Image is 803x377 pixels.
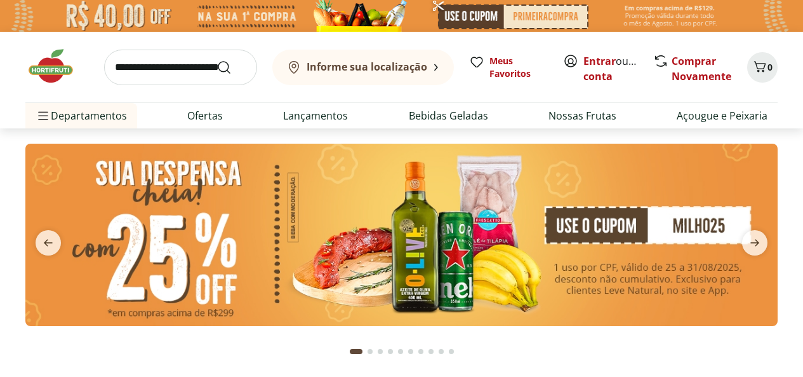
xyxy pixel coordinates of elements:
b: Informe sua localização [307,60,427,74]
button: Go to page 7 from fs-carousel [416,336,426,367]
button: Go to page 9 from fs-carousel [436,336,446,367]
a: Criar conta [583,54,653,83]
a: Bebidas Geladas [409,108,488,123]
a: Ofertas [187,108,223,123]
button: previous [25,230,71,256]
span: ou [583,53,640,84]
a: Entrar [583,54,616,68]
button: next [732,230,778,256]
button: Go to page 10 from fs-carousel [446,336,456,367]
img: Hortifruti [25,47,89,85]
button: Carrinho [747,52,778,83]
button: Current page from fs-carousel [347,336,365,367]
button: Go to page 8 from fs-carousel [426,336,436,367]
a: Meus Favoritos [469,55,548,80]
span: Departamentos [36,100,127,131]
button: Go to page 4 from fs-carousel [385,336,395,367]
a: Lançamentos [283,108,348,123]
button: Informe sua localização [272,50,454,85]
img: cupom [25,144,778,326]
a: Nossas Frutas [548,108,616,123]
button: Menu [36,100,51,131]
button: Go to page 3 from fs-carousel [375,336,385,367]
span: Meus Favoritos [489,55,548,80]
button: Go to page 2 from fs-carousel [365,336,375,367]
button: Submit Search [216,60,247,75]
span: 0 [767,61,773,73]
a: Comprar Novamente [672,54,731,83]
input: search [104,50,257,85]
a: Açougue e Peixaria [677,108,767,123]
button: Go to page 6 from fs-carousel [406,336,416,367]
button: Go to page 5 from fs-carousel [395,336,406,367]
